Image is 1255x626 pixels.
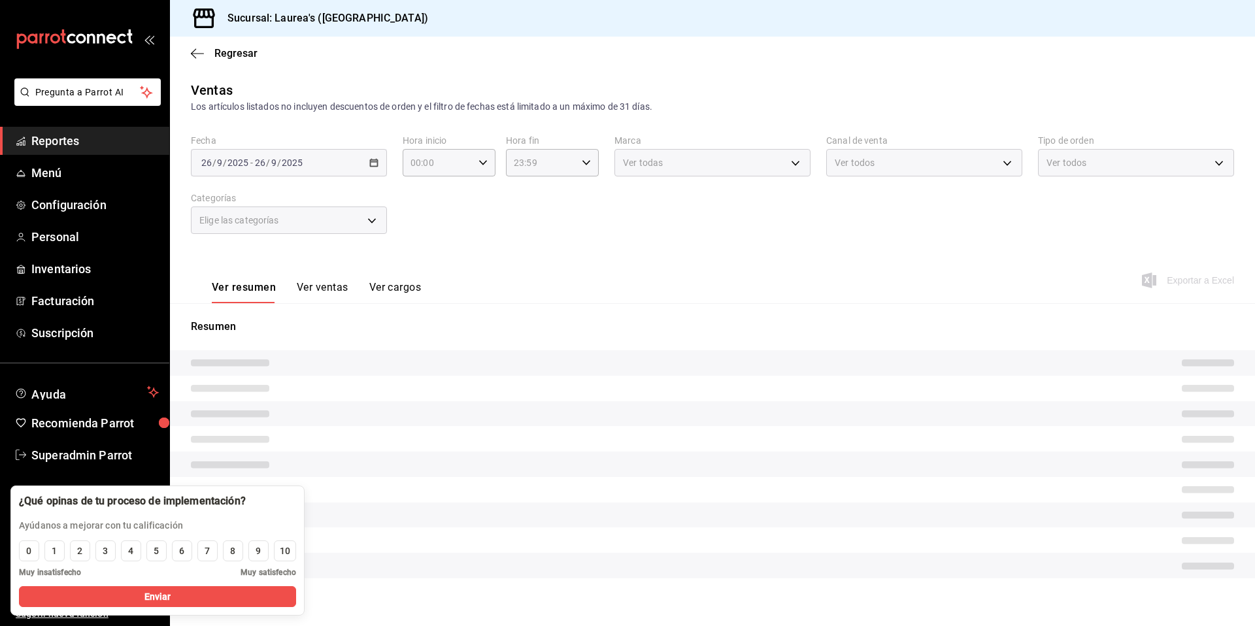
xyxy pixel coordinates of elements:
[199,214,279,227] span: Elige las categorías
[191,319,1234,335] p: Resumen
[44,540,65,561] button: 1
[223,157,227,168] span: /
[256,544,261,558] div: 9
[297,281,348,303] button: Ver ventas
[31,384,142,400] span: Ayuda
[197,540,218,561] button: 7
[506,136,599,145] label: Hora fin
[191,80,233,100] div: Ventas
[154,544,159,558] div: 5
[614,136,811,145] label: Marca
[19,494,246,508] div: ¿Qué opinas de tu proceso de implementación?
[146,540,167,561] button: 5
[266,157,270,168] span: /
[9,95,161,108] a: Pregunta a Parrot AI
[26,544,31,558] div: 0
[31,446,159,464] span: Superadmin Parrot
[19,586,296,607] button: Enviar
[14,78,161,106] button: Pregunta a Parrot AI
[212,281,276,303] button: Ver resumen
[623,156,663,169] span: Ver todas
[201,157,212,168] input: --
[31,132,159,150] span: Reportes
[191,100,1234,114] div: Los artículos listados no incluyen descuentos de orden y el filtro de fechas está limitado a un m...
[835,156,875,169] span: Ver todos
[19,540,39,561] button: 0
[77,544,82,558] div: 2
[191,136,387,145] label: Fecha
[250,157,253,168] span: -
[223,540,243,561] button: 8
[70,540,90,561] button: 2
[103,544,108,558] div: 3
[31,414,159,432] span: Recomienda Parrot
[227,157,249,168] input: ----
[280,544,290,558] div: 10
[128,544,133,558] div: 4
[31,260,159,278] span: Inventarios
[31,164,159,182] span: Menú
[95,540,116,561] button: 3
[281,157,303,168] input: ----
[52,544,57,558] div: 1
[35,86,141,99] span: Pregunta a Parrot AI
[216,157,223,168] input: --
[277,157,281,168] span: /
[248,540,269,561] button: 9
[31,324,159,342] span: Suscripción
[217,10,428,26] h3: Sucursal: Laurea's ([GEOGRAPHIC_DATA])
[212,157,216,168] span: /
[19,567,81,578] span: Muy insatisfecho
[271,157,277,168] input: --
[191,47,258,59] button: Regresar
[191,193,387,203] label: Categorías
[1038,136,1234,145] label: Tipo de orden
[403,136,495,145] label: Hora inicio
[254,157,266,168] input: --
[212,281,421,303] div: navigation tabs
[179,544,184,558] div: 6
[144,34,154,44] button: open_drawer_menu
[19,519,246,533] p: Ayúdanos a mejorar con tu calificación
[1046,156,1086,169] span: Ver todos
[31,196,159,214] span: Configuración
[31,228,159,246] span: Personal
[369,281,422,303] button: Ver cargos
[121,540,141,561] button: 4
[274,540,296,561] button: 10
[31,292,159,310] span: Facturación
[172,540,192,561] button: 6
[826,136,1022,145] label: Canal de venta
[144,590,171,604] span: Enviar
[214,47,258,59] span: Regresar
[241,567,296,578] span: Muy satisfecho
[230,544,235,558] div: 8
[205,544,210,558] div: 7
